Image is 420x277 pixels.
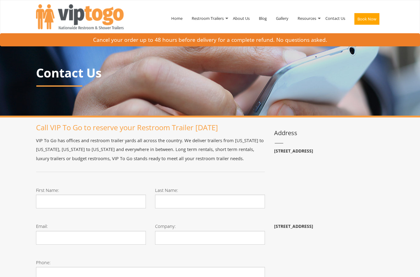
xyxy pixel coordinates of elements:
[293,2,321,34] a: Resources
[36,124,265,131] h1: Call VIP To Go to reserve your Restroom Trailer [DATE]
[321,2,350,34] a: Contact Us
[228,2,254,34] a: About Us
[354,13,379,25] button: Book Now
[167,2,187,34] a: Home
[274,148,313,154] b: [STREET_ADDRESS]
[274,223,313,229] b: [STREET_ADDRESS]
[271,2,293,34] a: Gallery
[36,4,124,29] img: VIPTOGO
[187,2,228,34] a: Restroom Trailers
[274,130,384,136] h3: Address
[36,66,384,80] p: Contact Us
[254,2,271,34] a: Blog
[350,2,384,38] a: Book Now
[36,136,265,163] p: VIP To Go has offices and restroom trailer yards all across the country. We deliver trailers from...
